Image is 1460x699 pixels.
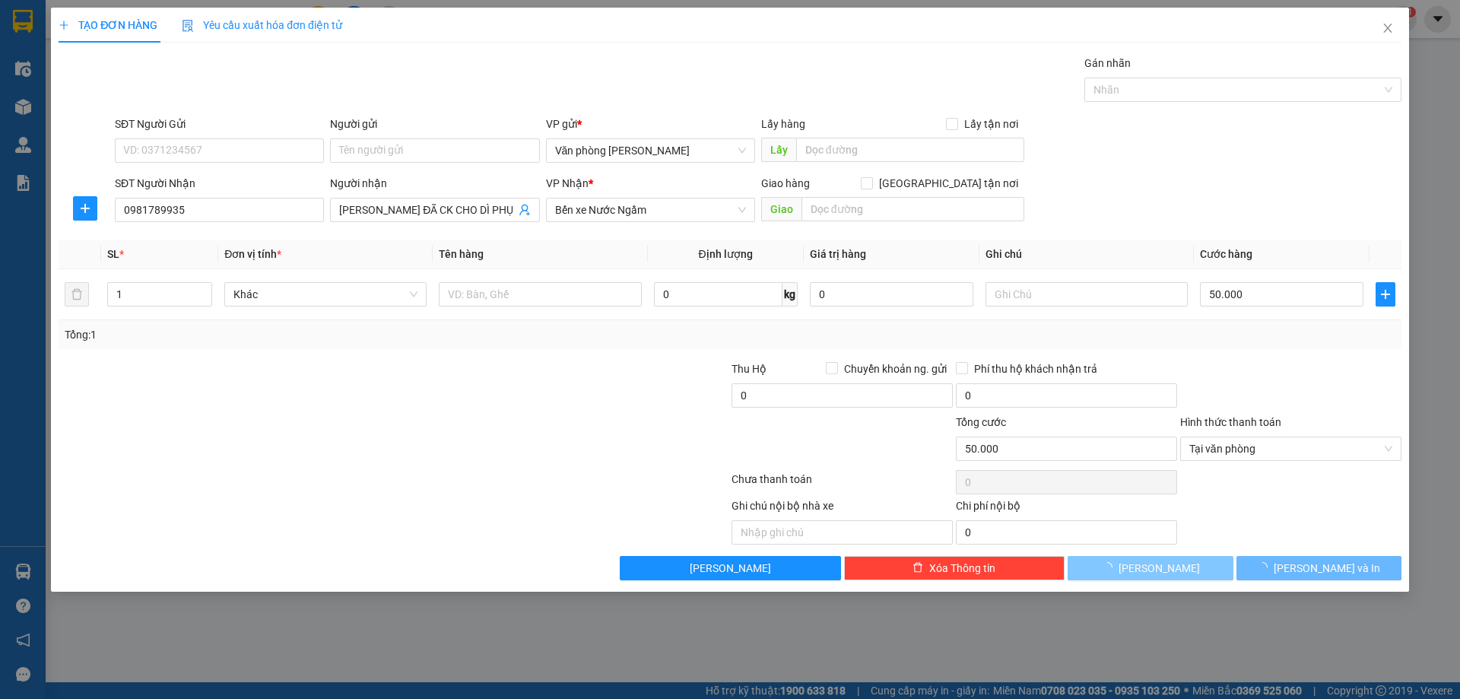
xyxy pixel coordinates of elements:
[985,282,1188,307] input: Ghi Chú
[1257,562,1274,573] span: loading
[546,116,755,132] div: VP gửi
[810,282,973,307] input: 0
[620,556,841,580] button: [PERSON_NAME]
[732,497,953,520] div: Ghi chú nội bộ nhà xe
[732,520,953,545] input: Nhập ghi chú
[801,197,1024,221] input: Dọc đường
[761,138,796,162] span: Lấy
[1119,560,1200,577] span: [PERSON_NAME]
[65,282,89,307] button: delete
[838,361,953,377] span: Chuyển khoản ng. gửi
[330,116,539,132] div: Người gửi
[782,282,798,307] span: kg
[761,197,801,221] span: Giao
[956,416,1006,428] span: Tổng cước
[1102,562,1119,573] span: loading
[1189,437,1392,460] span: Tại văn phòng
[796,138,1024,162] input: Dọc đường
[555,139,746,162] span: Văn phòng Quỳnh Lưu
[519,204,531,216] span: user-add
[224,248,281,260] span: Đơn vị tính
[59,19,157,31] span: TẠO ĐƠN HÀNG
[65,326,563,343] div: Tổng: 1
[59,20,69,30] span: plus
[1084,57,1131,69] label: Gán nhãn
[730,471,954,497] div: Chưa thanh toán
[1236,556,1401,580] button: [PERSON_NAME] và In
[330,175,539,192] div: Người nhận
[1376,282,1395,307] button: plus
[73,196,97,221] button: plus
[844,556,1065,580] button: deleteXóa Thông tin
[1376,288,1395,300] span: plus
[1200,248,1252,260] span: Cước hàng
[233,283,417,306] span: Khác
[439,248,484,260] span: Tên hàng
[439,282,641,307] input: VD: Bàn, Ghế
[810,248,866,260] span: Giá trị hàng
[968,361,1103,377] span: Phí thu hộ khách nhận trả
[929,560,995,577] span: Xóa Thông tin
[979,240,1194,269] th: Ghi chú
[761,177,810,189] span: Giao hàng
[1382,22,1394,34] span: close
[699,248,753,260] span: Định lượng
[873,175,1024,192] span: [GEOGRAPHIC_DATA] tận nơi
[732,363,766,375] span: Thu Hộ
[107,248,119,260] span: SL
[182,20,194,32] img: icon
[182,19,342,31] span: Yêu cầu xuất hóa đơn điện tử
[74,202,97,214] span: plus
[690,560,771,577] span: [PERSON_NAME]
[956,497,1177,520] div: Chi phí nội bộ
[958,116,1024,132] span: Lấy tận nơi
[761,118,805,130] span: Lấy hàng
[1180,416,1281,428] label: Hình thức thanh toán
[555,199,746,221] span: Bến xe Nước Ngầm
[115,116,324,132] div: SĐT Người Gửi
[115,175,324,192] div: SĐT Người Nhận
[912,562,923,574] span: delete
[1068,556,1233,580] button: [PERSON_NAME]
[1366,8,1409,50] button: Close
[546,177,589,189] span: VP Nhận
[1274,560,1380,577] span: [PERSON_NAME] và In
